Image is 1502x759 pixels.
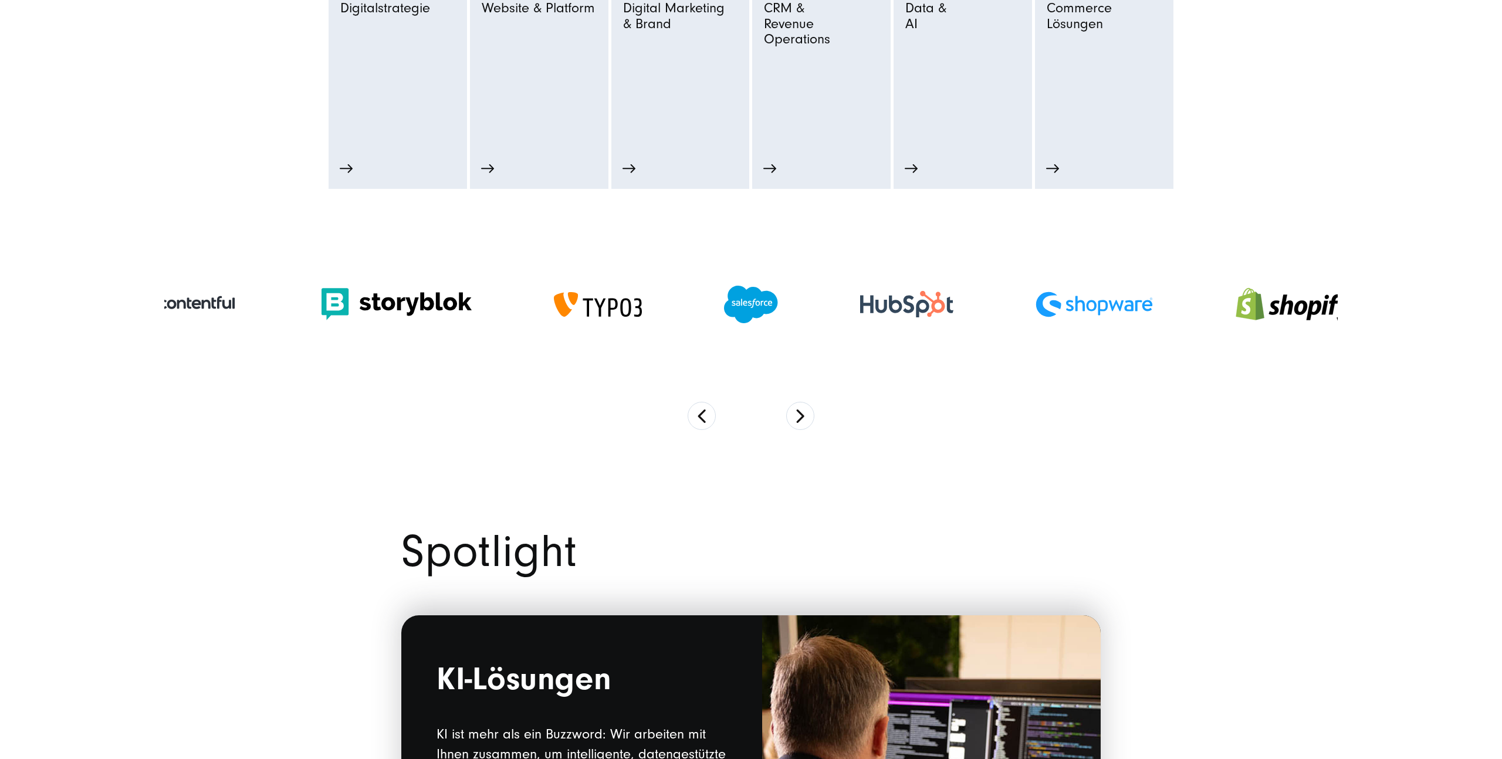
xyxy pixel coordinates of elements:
[1047,1,1162,37] span: Commerce Lösungen
[322,288,472,320] img: Storyblok logo Storyblok Headless CMS Agentur SUNZINET (1)
[623,1,725,37] span: Digital Marketing & Brand
[905,1,946,37] span: Data & AI
[134,284,239,324] img: Contentful Partneragentur - Digitalagentur für headless CMS Entwicklung SUNZINET
[724,286,778,323] img: Salesforce Partner Agentur - Digitalagentur SUNZINET
[482,1,595,21] span: Website & Platform
[1036,292,1153,317] img: Shopware Partner Agentur - Digitalagentur SUNZINET
[554,292,642,317] img: TYPO3 Gold Memeber Agentur - Digitalagentur für TYPO3 CMS Entwicklung SUNZINET
[340,1,430,21] span: Digitalstrategie
[860,291,953,317] img: HubSpot Gold Partner Agentur - Digitalagentur SUNZINET
[437,662,727,701] h2: KI-Lösungen
[401,530,1101,574] h2: Spotlight
[1235,273,1352,336] img: Shopify Partner Agentur - Digitalagentur SUNZINET
[764,1,879,52] span: CRM & Revenue Operations
[688,402,716,430] button: Previous
[786,402,814,430] button: Next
